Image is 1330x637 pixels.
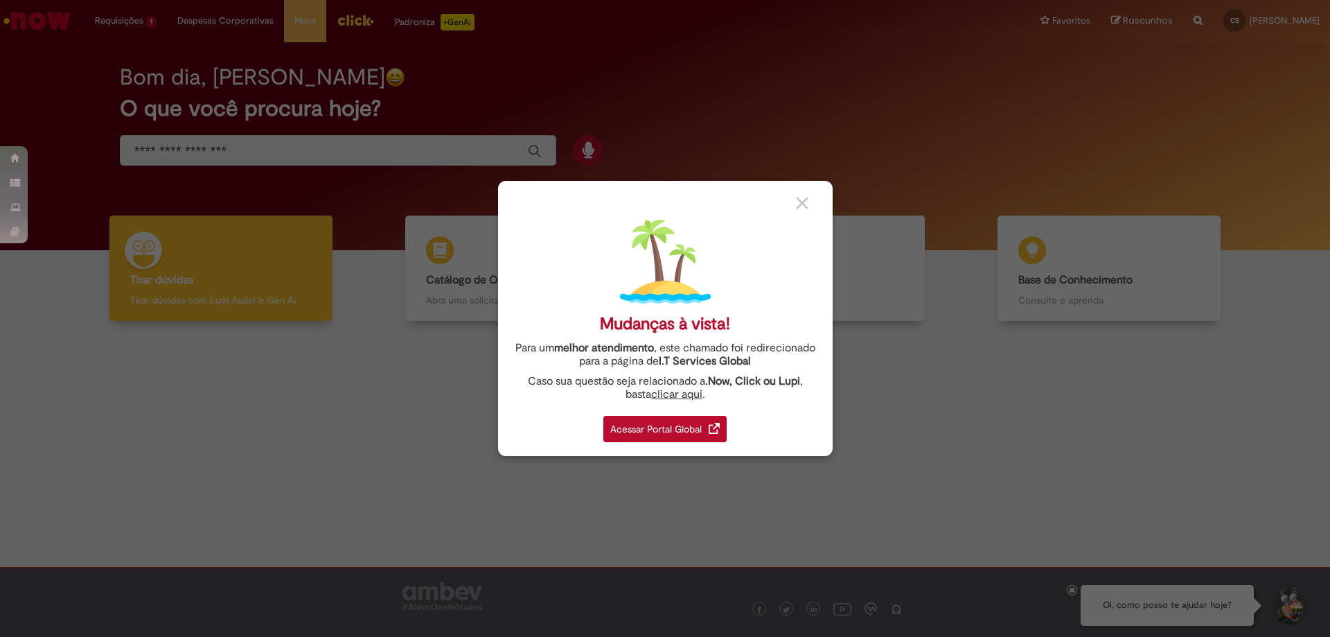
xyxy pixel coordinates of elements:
a: Acessar Portal Global [603,408,727,442]
strong: .Now, Click ou Lupi [705,374,800,388]
img: island.png [620,216,711,307]
img: close_button_grey.png [796,197,808,209]
img: redirect_link.png [709,423,720,434]
a: clicar aqui [651,380,702,401]
div: Para um , este chamado foi redirecionado para a página de [508,342,822,368]
div: Acessar Portal Global [603,416,727,442]
strong: melhor atendimento [554,341,654,355]
div: Mudanças à vista! [600,314,730,334]
div: Caso sua questão seja relacionado a , basta . [508,375,822,401]
a: I.T Services Global [659,347,751,368]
